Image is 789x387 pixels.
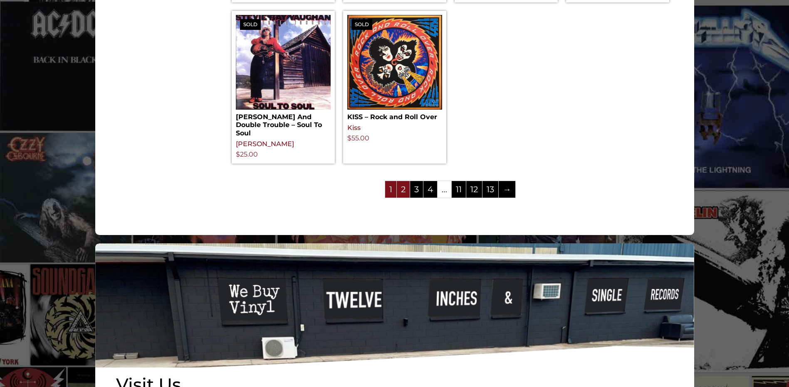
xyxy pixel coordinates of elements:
a: [PERSON_NAME] [236,140,294,148]
span: $ [236,150,240,158]
span: Sold [351,19,372,30]
span: Page 1 [385,181,396,198]
span: $ [347,134,351,142]
img: Stevie Ray Vaughan And Double Trouble – Soul To Soul [236,15,331,110]
a: Page 11 [452,181,466,198]
span: Sold [240,19,261,30]
a: Page 2 [397,181,410,198]
a: → [499,181,515,198]
span: … [438,181,451,198]
bdi: 55.00 [347,134,369,142]
a: Page 4 [423,181,437,198]
a: Kiss [347,124,361,132]
a: Sold[PERSON_NAME] And Double Trouble – Soul To Soul [236,15,331,137]
a: SoldKISS – Rock and Roll Over [347,15,442,121]
a: Page 12 [466,181,482,198]
h2: [PERSON_NAME] And Double Trouble – Soul To Soul [236,110,331,137]
img: KISS – Rock and Roll Over [347,15,442,110]
nav: Product Pagination [232,180,669,202]
a: Page 13 [482,181,498,198]
h2: KISS – Rock and Roll Over [347,110,442,121]
bdi: 25.00 [236,150,258,158]
a: Page 3 [410,181,423,198]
